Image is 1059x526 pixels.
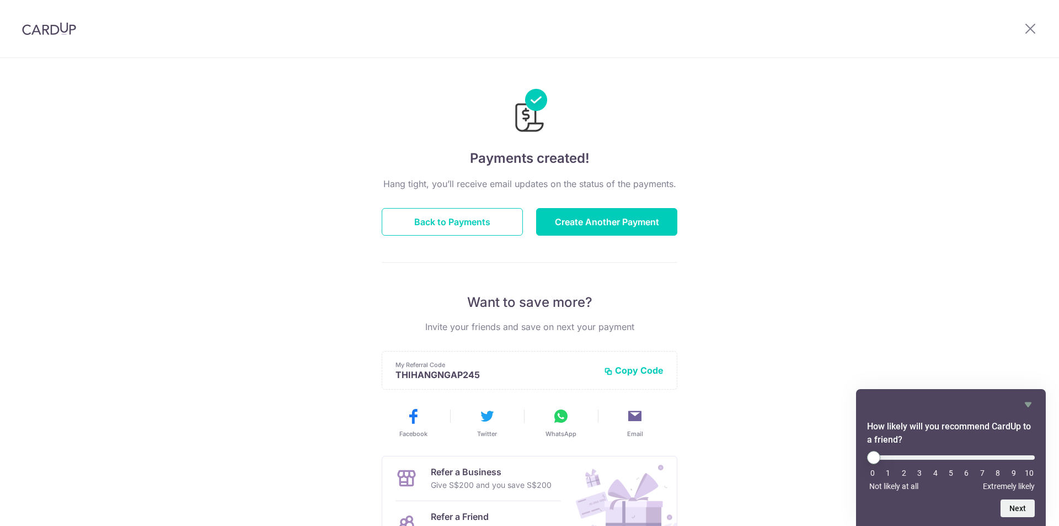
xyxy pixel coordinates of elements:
li: 10 [1024,469,1035,477]
li: 0 [867,469,878,477]
button: Hide survey [1021,398,1035,411]
button: Email [602,407,667,438]
li: 9 [1008,469,1019,477]
p: Give S$200 and you save S$200 [431,479,552,492]
li: 5 [945,469,956,477]
p: THIHANGNGAP245 [395,369,595,380]
li: 4 [930,469,941,477]
li: 2 [898,469,910,477]
p: Hang tight, you’ll receive email updates on the status of the payments. [382,177,677,190]
button: Create Another Payment [536,208,677,236]
li: 8 [992,469,1003,477]
button: WhatsApp [528,407,593,438]
span: Twitter [477,429,497,438]
button: Copy Code [604,365,664,376]
p: Want to save more? [382,294,677,311]
div: How likely will you recommend CardUp to a friend? Select an option from 0 to 10, with 0 being Not... [867,398,1035,517]
li: 6 [961,469,972,477]
p: Invite your friends and save on next your payment [382,320,677,333]
li: 1 [882,469,894,477]
li: 7 [977,469,988,477]
button: Back to Payments [382,208,523,236]
h4: Payments created! [382,148,677,168]
img: CardUp [22,22,76,35]
span: Not likely at all [869,482,918,491]
span: Extremely likely [983,482,1035,491]
img: Payments [512,89,547,135]
p: My Referral Code [395,360,595,369]
p: Refer a Friend [431,510,542,523]
span: Email [627,429,643,438]
span: Facebook [399,429,427,438]
p: Refer a Business [431,465,552,479]
button: Facebook [381,407,446,438]
li: 3 [914,469,925,477]
button: Twitter [454,407,520,438]
span: WhatsApp [545,429,576,438]
h2: How likely will you recommend CardUp to a friend? Select an option from 0 to 10, with 0 being Not... [867,420,1035,447]
button: Next question [1001,500,1035,517]
div: How likely will you recommend CardUp to a friend? Select an option from 0 to 10, with 0 being Not... [867,451,1035,491]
